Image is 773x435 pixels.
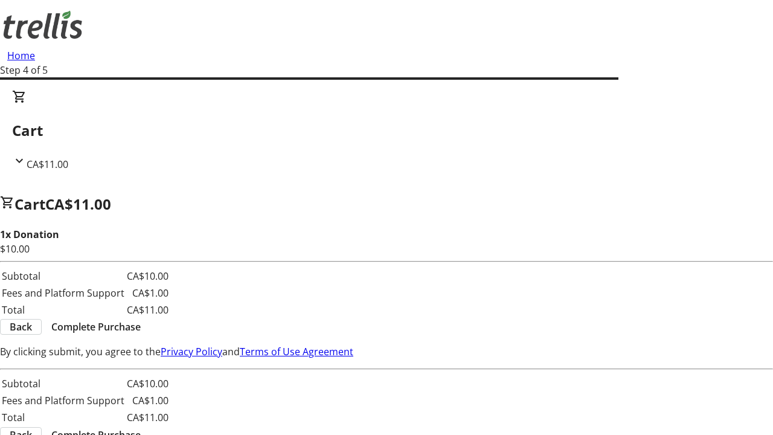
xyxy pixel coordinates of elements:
a: Privacy Policy [161,345,222,358]
span: Back [10,320,32,334]
td: CA$1.00 [126,393,169,408]
td: CA$10.00 [126,268,169,284]
span: Complete Purchase [51,320,141,334]
span: CA$11.00 [45,194,111,214]
button: Complete Purchase [42,320,150,334]
a: Terms of Use Agreement [240,345,353,358]
td: Total [1,302,125,318]
td: Total [1,410,125,425]
td: CA$11.00 [126,410,169,425]
td: CA$1.00 [126,285,169,301]
span: CA$11.00 [27,158,68,171]
td: CA$10.00 [126,376,169,391]
span: Cart [14,194,45,214]
h2: Cart [12,120,761,141]
td: CA$11.00 [126,302,169,318]
td: Subtotal [1,268,125,284]
td: Fees and Platform Support [1,285,125,301]
td: Fees and Platform Support [1,393,125,408]
td: Subtotal [1,376,125,391]
div: CartCA$11.00 [12,89,761,172]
